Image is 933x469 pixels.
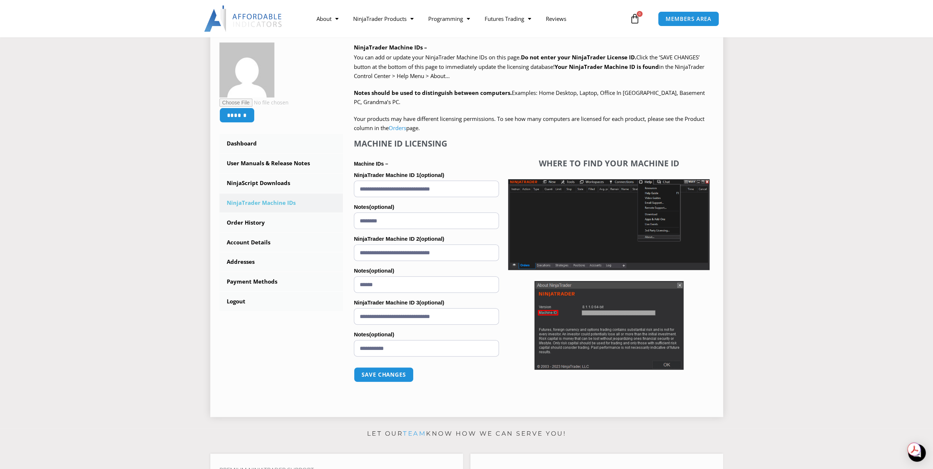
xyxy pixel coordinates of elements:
[354,53,521,61] span: You can add or update your NinjaTrader Machine IDs on this page.
[354,89,705,106] span: Examples: Home Desktop, Laptop, Office In [GEOGRAPHIC_DATA], Basement PC, Grandma’s PC.
[309,10,627,27] nav: Menu
[219,43,274,97] img: 7db3128c115a43f694adce31e78a6ad4d66e6ab2b04fb6ef6034ada9df84ea3c
[219,193,343,213] a: NinjaTrader Machine IDs
[204,5,283,32] img: LogoAI | Affordable Indicators – NinjaTrader
[354,53,704,80] span: Click the ‘SAVE CHANGES’ button at the bottom of this page to immediately update the licensing da...
[354,367,414,382] button: Save changes
[354,89,512,96] strong: Notes should be used to distinguish between computers.
[508,179,710,270] img: Screenshot 2025-01-17 1155544 | Affordable Indicators – NinjaTrader
[477,10,538,27] a: Futures Trading
[354,265,499,276] label: Notes
[555,63,659,70] strong: Your NinjaTrader Machine ID is found
[309,10,345,27] a: About
[521,53,636,61] b: Do not enter your NinjaTrader License ID.
[508,158,710,168] h4: Where to find your Machine ID
[619,8,651,29] a: 0
[354,161,388,167] strong: Machine IDs –
[354,139,499,148] h4: Machine ID Licensing
[354,297,499,308] label: NinjaTrader Machine ID 3
[421,10,477,27] a: Programming
[354,329,499,340] label: Notes
[354,44,427,51] b: NinjaTrader Machine IDs –
[219,134,343,311] nav: Account pages
[354,115,704,132] span: Your products may have different licensing permissions. To see how many computers are licensed fo...
[389,124,406,132] a: Orders
[345,10,421,27] a: NinjaTrader Products
[369,267,394,274] span: (optional)
[538,10,573,27] a: Reviews
[219,134,343,153] a: Dashboard
[354,170,499,181] label: NinjaTrader Machine ID 1
[637,11,643,17] span: 0
[219,272,343,291] a: Payment Methods
[219,233,343,252] a: Account Details
[354,202,499,213] label: Notes
[219,213,343,232] a: Order History
[210,428,723,440] p: Let our know how we can serve you!
[419,299,444,306] span: (optional)
[419,172,444,178] span: (optional)
[658,11,719,26] a: MEMBERS AREA
[354,233,499,244] label: NinjaTrader Machine ID 2
[219,292,343,311] a: Logout
[369,204,394,210] span: (optional)
[369,331,394,337] span: (optional)
[666,16,711,22] span: MEMBERS AREA
[219,174,343,193] a: NinjaScript Downloads
[403,430,426,437] a: team
[219,154,343,173] a: User Manuals & Release Notes
[419,236,444,242] span: (optional)
[219,252,343,272] a: Addresses
[534,281,684,370] img: Screenshot 2025-01-17 114931 | Affordable Indicators – NinjaTrader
